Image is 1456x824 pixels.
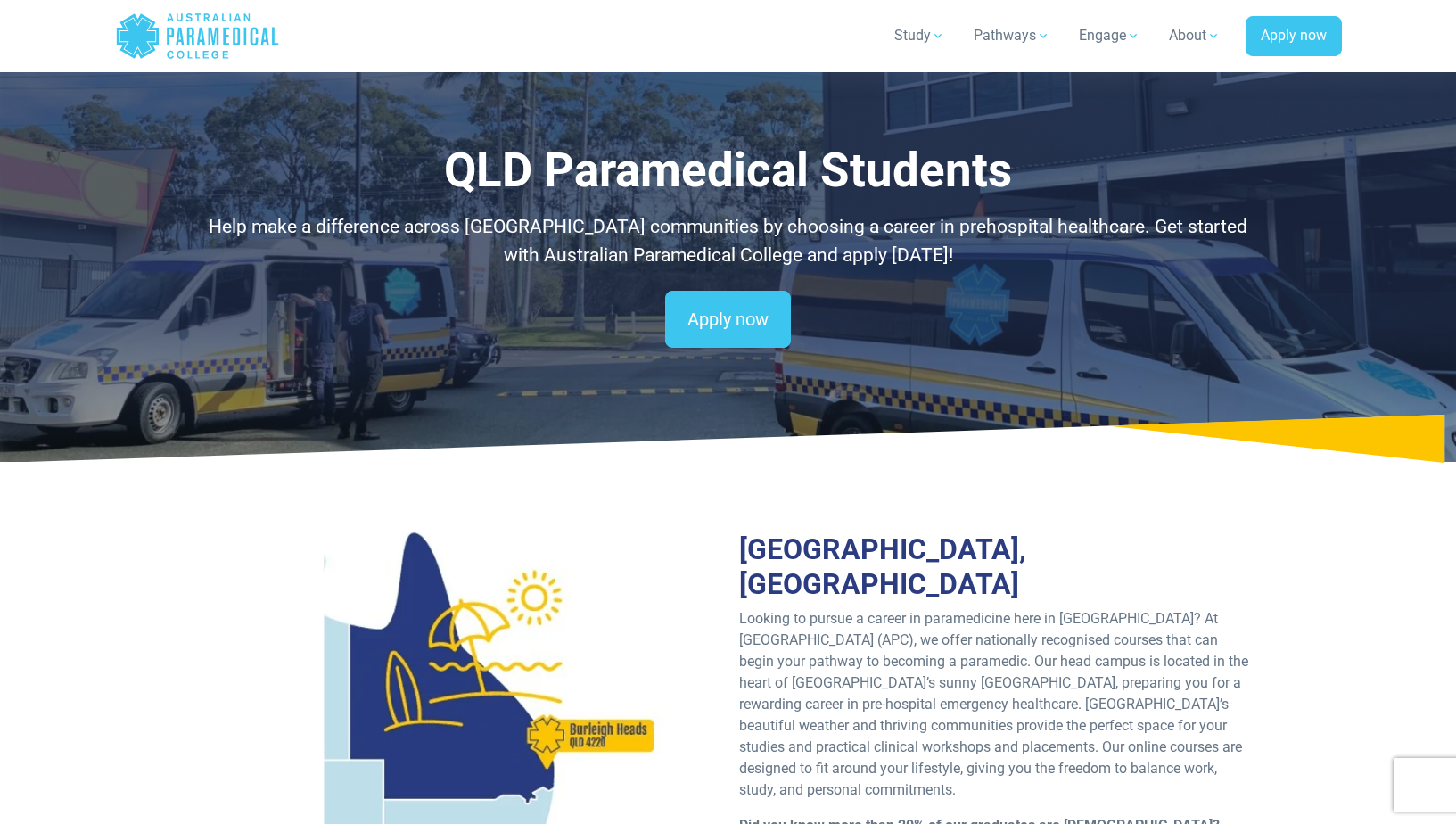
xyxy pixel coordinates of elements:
h2: [GEOGRAPHIC_DATA], [GEOGRAPHIC_DATA] [739,532,1250,601]
a: Engage [1068,11,1151,61]
a: Australian Paramedical College [115,7,280,65]
a: Apply now [1246,16,1342,57]
a: About [1158,11,1231,61]
a: Study [884,11,956,61]
h1: QLD Paramedical Students [207,143,1250,199]
p: Looking to pursue a career in paramedicine here in [GEOGRAPHIC_DATA]? At [GEOGRAPHIC_DATA] (APC),... [739,608,1250,801]
p: Help make a difference across [GEOGRAPHIC_DATA] communities by choosing a career in prehospital h... [207,213,1250,269]
a: Pathways [963,11,1061,61]
a: Apply now [665,291,791,348]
